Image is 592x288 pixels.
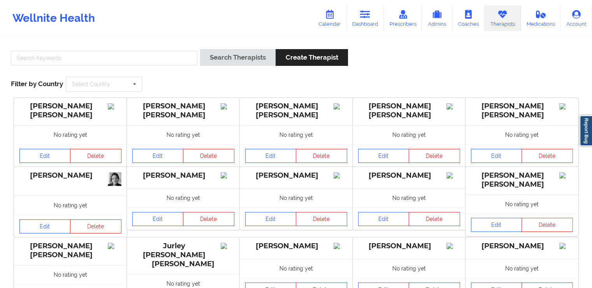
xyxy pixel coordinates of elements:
img: Image%2Fplaceholer-image.png [559,243,573,249]
img: Image%2Fplaceholer-image.png [221,243,234,249]
a: Edit [471,149,522,163]
a: Coaches [452,5,485,31]
div: [PERSON_NAME] [PERSON_NAME] [471,171,573,189]
a: Edit [245,212,297,226]
input: Search Keywords [11,51,197,65]
a: Dashboard [346,5,384,31]
div: [PERSON_NAME] [PERSON_NAME] [358,102,460,120]
a: Admins [422,5,452,31]
div: [PERSON_NAME] [471,242,573,251]
div: No rating yet [353,188,466,207]
button: Delete [183,149,234,163]
div: [PERSON_NAME] [358,242,460,251]
img: Image%2Fplaceholer-image.png [446,172,460,178]
img: Image%2Fplaceholer-image.png [334,172,347,178]
a: Account [560,5,592,31]
div: Select Country [72,81,110,87]
img: Image%2Fplaceholer-image.png [334,103,347,110]
div: [PERSON_NAME] [19,171,121,180]
img: 62eeff34-7971-4e40-a91f-4e1bf5a883e4_a444203f-6013-4e3c-9cdf-a602a6b8a8211000257755.jpg [108,172,121,186]
a: Edit [358,212,409,226]
button: Delete [183,212,234,226]
button: Delete [409,212,460,226]
div: No rating yet [127,125,240,144]
div: [PERSON_NAME] [PERSON_NAME] [245,102,347,120]
a: Edit [245,149,297,163]
img: Image%2Fplaceholer-image.png [446,103,460,110]
button: Delete [409,149,460,163]
button: Delete [522,218,573,232]
a: Calendar [313,5,346,31]
a: Report Bug [580,115,592,146]
div: No rating yet [14,125,127,144]
span: Filter by Country [11,80,63,88]
div: [PERSON_NAME] [PERSON_NAME] [19,102,121,120]
img: Image%2Fplaceholer-image.png [559,172,573,178]
button: Delete [70,149,121,163]
div: [PERSON_NAME] [PERSON_NAME] [132,102,234,120]
a: Therapists [485,5,521,31]
div: No rating yet [466,259,578,278]
div: No rating yet [353,259,466,278]
button: Search Therapists [200,49,276,66]
div: No rating yet [240,259,353,278]
a: Edit [358,149,409,163]
div: [PERSON_NAME] [PERSON_NAME] [19,242,121,260]
div: No rating yet [466,194,578,214]
a: Edit [132,149,184,163]
div: No rating yet [240,125,353,144]
div: [PERSON_NAME] [245,242,347,251]
img: Image%2Fplaceholer-image.png [559,103,573,110]
div: No rating yet [127,188,240,207]
div: No rating yet [14,265,127,284]
button: Delete [522,149,573,163]
a: Prescribers [384,5,422,31]
div: [PERSON_NAME] [132,171,234,180]
div: No rating yet [466,125,578,144]
img: Image%2Fplaceholer-image.png [221,172,234,178]
a: Edit [19,219,71,233]
img: Image%2Fplaceholer-image.png [334,243,347,249]
img: Image%2Fplaceholer-image.png [446,243,460,249]
img: Image%2Fplaceholer-image.png [221,103,234,110]
button: Delete [296,149,347,163]
img: Image%2Fplaceholer-image.png [108,243,121,249]
div: Jurley [PERSON_NAME] [PERSON_NAME] [132,242,234,269]
div: No rating yet [14,196,127,215]
a: Edit [471,218,522,232]
img: Image%2Fplaceholer-image.png [108,103,121,110]
a: Edit [19,149,71,163]
div: [PERSON_NAME] [245,171,347,180]
div: [PERSON_NAME] [PERSON_NAME] [471,102,573,120]
div: [PERSON_NAME] [358,171,460,180]
div: No rating yet [240,188,353,207]
div: No rating yet [353,125,466,144]
button: Create Therapist [276,49,348,66]
button: Delete [296,212,347,226]
a: Medications [521,5,561,31]
a: Edit [132,212,184,226]
button: Delete [70,219,121,233]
